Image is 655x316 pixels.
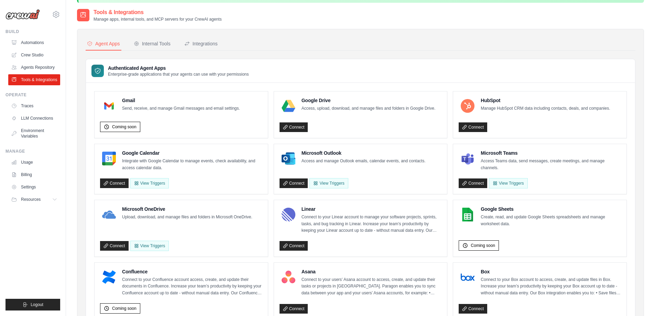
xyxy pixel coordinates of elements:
[471,243,495,248] span: Coming soon
[302,105,436,112] p: Access, upload, download, and manage files and folders in Google Drive.
[8,100,60,111] a: Traces
[8,113,60,124] a: LLM Connections
[112,306,137,311] span: Coming soon
[21,197,41,202] span: Resources
[6,9,40,20] img: Logo
[134,40,171,47] div: Internal Tools
[481,214,621,227] p: Create, read, and update Google Sheets spreadsheets and manage worksheet data.
[282,270,295,284] img: Asana Logo
[8,157,60,168] a: Usage
[459,122,487,132] a: Connect
[8,182,60,193] a: Settings
[6,149,60,154] div: Manage
[94,8,222,17] h2: Tools & Integrations
[8,37,60,48] a: Automations
[309,178,348,188] : View Triggers
[481,158,621,171] p: Access Teams data, send messages, create meetings, and manage channels.
[86,37,121,51] button: Agent Apps
[122,214,252,221] p: Upload, download, and manage files and folders in Microsoft OneDrive.
[280,178,308,188] a: Connect
[282,208,295,221] img: Linear Logo
[102,152,116,165] img: Google Calendar Logo
[102,270,116,284] img: Confluence Logo
[183,37,219,51] button: Integrations
[459,304,487,314] a: Connect
[481,268,621,275] h4: Box
[302,214,442,234] p: Connect to your Linear account to manage your software projects, sprints, tasks, and bug tracking...
[461,270,474,284] img: Box Logo
[8,74,60,85] a: Tools & Integrations
[31,302,43,307] span: Logout
[489,178,527,188] : View Triggers
[122,97,240,104] h4: Gmail
[6,29,60,34] div: Build
[122,206,252,213] h4: Microsoft OneDrive
[461,208,474,221] img: Google Sheets Logo
[108,65,249,72] h3: Authenticated Agent Apps
[122,158,262,171] p: Integrate with Google Calendar to manage events, check availability, and access calendar data.
[282,99,295,113] img: Google Drive Logo
[481,150,621,156] h4: Microsoft Teams
[459,178,487,188] a: Connect
[302,158,426,165] p: Access and manage Outlook emails, calendar events, and contacts.
[122,268,262,275] h4: Confluence
[282,152,295,165] img: Microsoft Outlook Logo
[302,276,442,297] p: Connect to your users’ Asana account to access, create, and update their tasks or projects in [GE...
[122,276,262,297] p: Connect to your Confluence account access, create, and update their documents in Confluence. Incr...
[108,72,249,77] p: Enterprise-grade applications that your agents can use with your permissions
[302,97,436,104] h4: Google Drive
[122,150,262,156] h4: Google Calendar
[481,97,610,104] h4: HubSpot
[302,150,426,156] h4: Microsoft Outlook
[184,40,218,47] div: Integrations
[280,122,308,132] a: Connect
[8,50,60,61] a: Crew Studio
[102,99,116,113] img: Gmail Logo
[100,241,129,251] a: Connect
[112,124,137,130] span: Coming soon
[102,208,116,221] img: Microsoft OneDrive Logo
[8,169,60,180] a: Billing
[8,62,60,73] a: Agents Repository
[87,40,120,47] div: Agent Apps
[132,37,172,51] button: Internal Tools
[94,17,222,22] p: Manage apps, internal tools, and MCP servers for your CrewAI agents
[100,178,129,188] a: Connect
[302,206,442,213] h4: Linear
[130,178,169,188] button: View Triggers
[122,105,240,112] p: Send, receive, and manage Gmail messages and email settings.
[481,206,621,213] h4: Google Sheets
[130,241,169,251] : View Triggers
[302,268,442,275] h4: Asana
[461,99,474,113] img: HubSpot Logo
[280,304,308,314] a: Connect
[8,125,60,142] a: Environment Variables
[8,194,60,205] button: Resources
[6,299,60,310] button: Logout
[280,241,308,251] a: Connect
[481,276,621,297] p: Connect to your Box account to access, create, and update files in Box. Increase your team’s prod...
[6,92,60,98] div: Operate
[461,152,474,165] img: Microsoft Teams Logo
[481,105,610,112] p: Manage HubSpot CRM data including contacts, deals, and companies.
